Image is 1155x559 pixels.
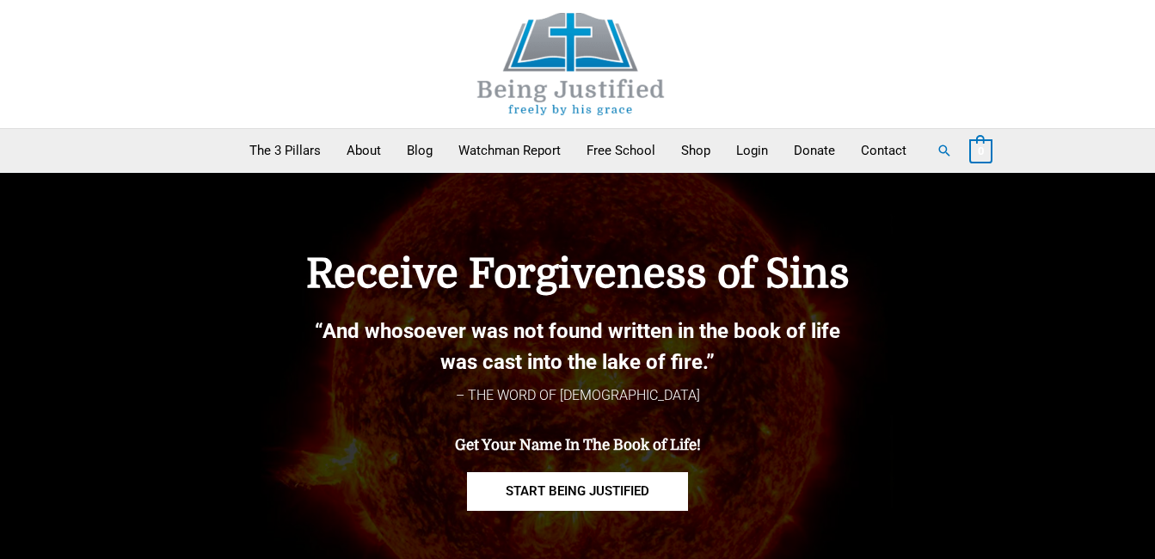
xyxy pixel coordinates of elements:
[969,143,992,158] a: View Shopping Cart, empty
[848,129,919,172] a: Contact
[217,250,939,298] h4: Receive Forgiveness of Sins
[456,387,700,403] span: – THE WORD OF [DEMOGRAPHIC_DATA]
[394,129,445,172] a: Blog
[334,129,394,172] a: About
[668,129,723,172] a: Shop
[237,129,334,172] a: The 3 Pillars
[937,143,952,158] a: Search button
[506,485,649,498] span: START BEING JUSTIFIED
[723,129,781,172] a: Login
[217,437,939,454] h4: Get Your Name In The Book of Life!
[467,472,688,511] a: START BEING JUSTIFIED
[574,129,668,172] a: Free School
[445,129,574,172] a: Watchman Report
[781,129,848,172] a: Donate
[315,319,840,374] b: “And whosoever was not found written in the book of life was cast into the lake of fire.”
[442,13,700,115] img: Being Justified
[978,144,984,157] span: 0
[237,129,919,172] nav: Primary Site Navigation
